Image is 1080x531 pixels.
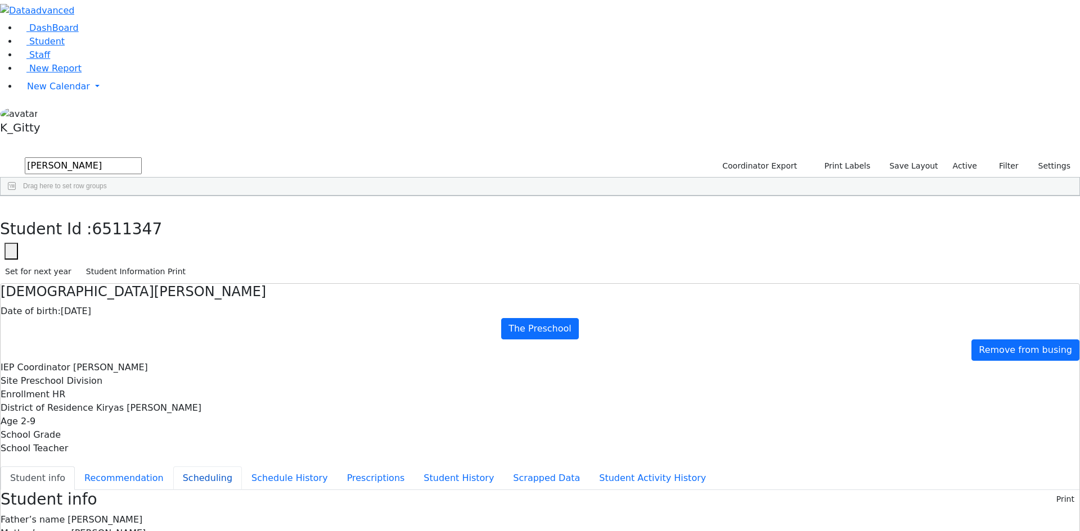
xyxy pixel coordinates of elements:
[27,81,90,92] span: New Calendar
[1,305,61,318] label: Date of birth:
[18,22,79,33] a: DashBoard
[18,63,82,74] a: New Report
[52,389,65,400] span: HR
[73,362,148,373] span: [PERSON_NAME]
[414,466,503,490] button: Student History
[29,63,82,74] span: New Report
[503,466,589,490] button: Scrapped Data
[29,49,50,60] span: Staff
[96,402,201,413] span: Kiryas [PERSON_NAME]
[23,182,107,190] span: Drag here to set row groups
[1,401,93,415] label: District of Residence
[337,466,415,490] button: Prescriptions
[21,375,102,386] span: Preschool Division
[75,466,173,490] button: Recommendation
[971,339,1079,361] a: Remove from busing
[18,49,50,60] a: Staff
[1,388,49,401] label: Enrollment
[1,490,97,509] h3: Student info
[1,374,18,388] label: Site
[948,157,982,175] label: Active
[1,513,65,527] label: Father’s name
[1051,491,1079,508] button: Print
[811,157,875,175] button: Print Labels
[173,466,242,490] button: Scheduling
[501,318,579,339] a: The Preschool
[1,305,1079,318] div: [DATE]
[979,344,1072,355] span: Remove from busing
[25,157,142,174] input: Search
[1,466,75,490] button: Student info
[884,157,943,175] button: Save Layout
[1024,157,1075,175] button: Settings
[29,22,79,33] span: DashBoard
[1,442,68,455] label: School Teacher
[18,75,1080,98] a: New Calendar
[67,514,142,525] span: [PERSON_NAME]
[242,466,337,490] button: Schedule History
[984,157,1024,175] button: Filter
[18,36,65,47] a: Student
[1,428,61,442] label: School Grade
[1,361,70,374] label: IEP Coordinator
[29,36,65,47] span: Student
[21,416,35,426] span: 2-9
[81,263,191,280] button: Student Information Print
[715,157,802,175] button: Coordinator Export
[92,220,163,238] span: 6511347
[1,415,18,428] label: Age
[1,284,1079,300] h4: [DEMOGRAPHIC_DATA][PERSON_NAME]
[589,466,715,490] button: Student Activity History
